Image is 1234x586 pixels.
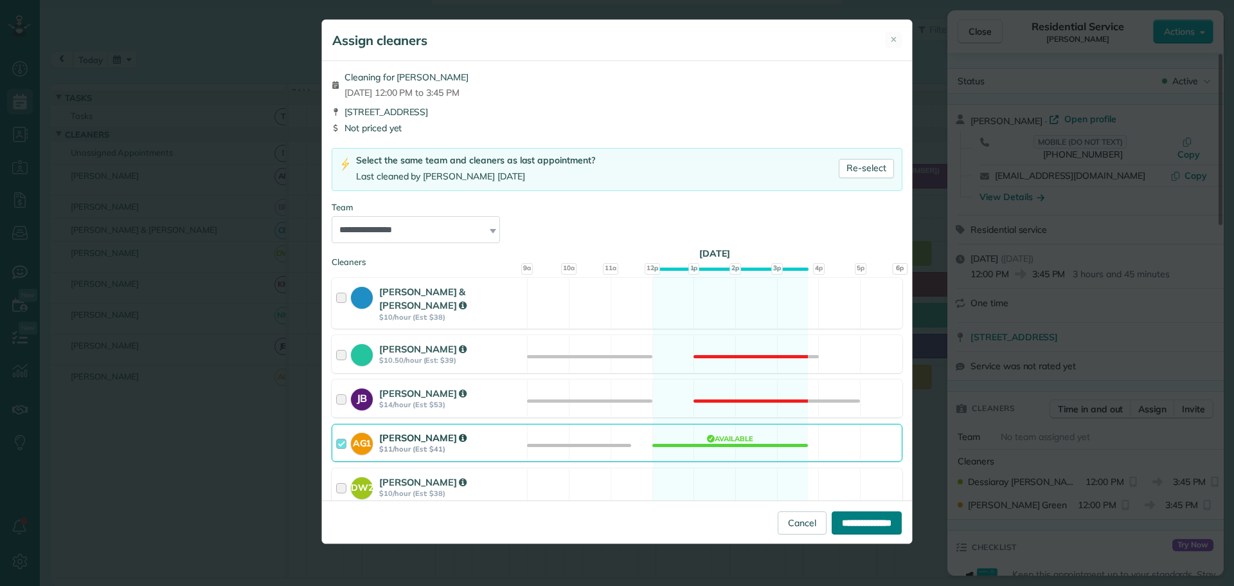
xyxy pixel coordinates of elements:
strong: [PERSON_NAME] [379,387,467,399]
strong: $10/hour (Est: $38) [379,489,523,498]
div: Not priced yet [332,122,902,134]
strong: $11/hour (Est: $41) [379,444,523,453]
img: lightning-bolt-icon-94e5364df696ac2de96d3a42b8a9ff6ba979493684c50e6bbbcda72601fa0d29.png [340,158,351,171]
div: [STREET_ADDRESS] [332,105,902,118]
h5: Assign cleaners [332,32,427,50]
strong: [PERSON_NAME] & [PERSON_NAME] [379,286,467,311]
div: Last cleaned by [PERSON_NAME] [DATE] [356,170,595,183]
span: ✕ [890,33,897,46]
span: Cleaning for [PERSON_NAME] [344,71,469,84]
strong: [PERSON_NAME] [379,432,467,444]
strong: [PERSON_NAME] [379,343,467,355]
strong: DW2 [351,477,373,495]
a: Cancel [778,511,827,535]
strong: $14/hour (Est: $53) [379,400,523,409]
strong: [PERSON_NAME] [379,476,467,488]
div: Cleaners [332,256,902,260]
strong: $10/hour (Est: $38) [379,313,523,322]
strong: JB [351,389,373,407]
a: Re-select [839,159,894,178]
span: [DATE] 12:00 PM to 3:45 PM [344,86,469,99]
div: Team [332,201,902,214]
strong: AG1 [351,433,373,450]
strong: $10.50/hour (Est: $39) [379,356,523,365]
div: Select the same team and cleaners as last appointment? [356,154,595,167]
